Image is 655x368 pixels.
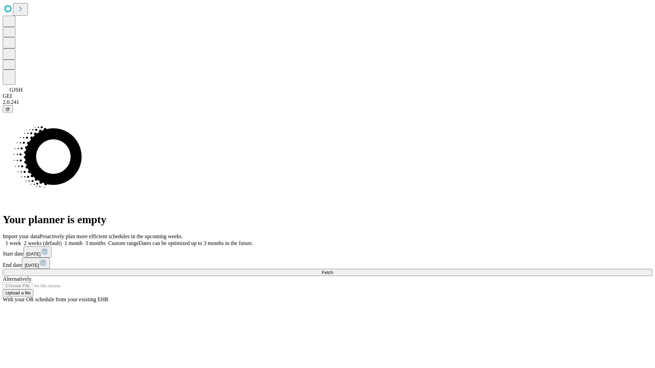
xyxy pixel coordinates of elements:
div: GEI [3,93,652,99]
span: [DATE] [25,263,39,268]
span: Fetch [322,270,333,275]
div: End date [3,258,652,269]
button: Upload a file [3,289,33,296]
span: Custom range [108,240,139,246]
span: GJSH [10,87,23,93]
button: [DATE] [24,246,52,258]
button: [DATE] [22,258,50,269]
span: [DATE] [26,251,41,257]
div: 2.0.241 [3,99,652,105]
span: 2 weeks (default) [24,240,62,246]
span: 3 months [85,240,105,246]
div: Start date [3,246,652,258]
span: With your OR schedule from your existing EHR [3,296,108,302]
span: @ [5,106,10,111]
span: Alternatively [3,276,31,282]
span: 1 week [5,240,21,246]
span: 1 month [64,240,83,246]
button: Fetch [3,269,652,276]
h1: Your planner is empty [3,213,652,226]
span: Proactively plan more efficient schedules in the upcoming weeks. [40,233,183,239]
span: Import your data [3,233,40,239]
span: Dates can be optimized up to 3 months in the future. [139,240,253,246]
button: @ [3,105,13,112]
